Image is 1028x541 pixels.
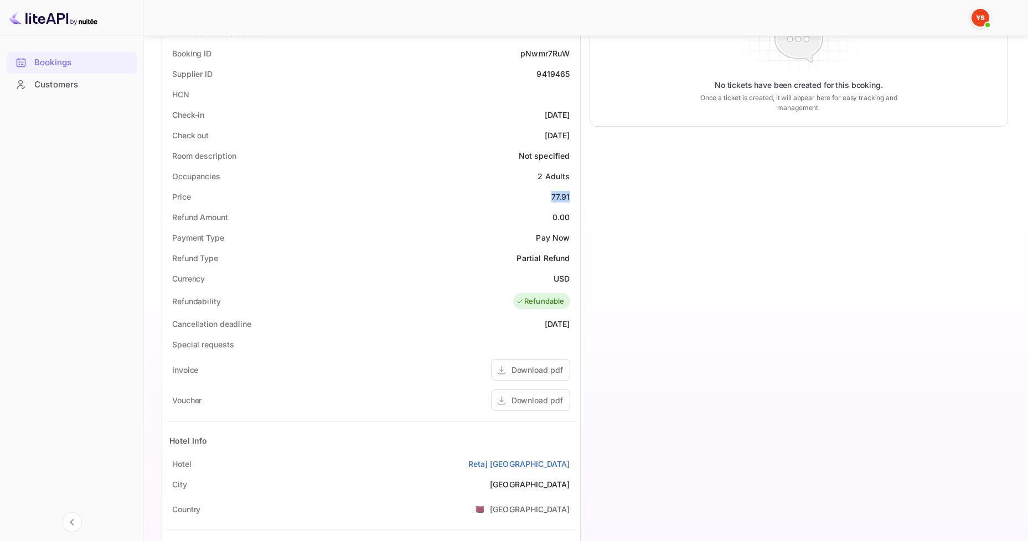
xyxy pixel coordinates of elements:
div: [GEOGRAPHIC_DATA] [490,478,570,490]
div: Voucher [172,394,202,406]
div: Room description [172,150,236,162]
div: Customers [7,74,137,96]
div: Pay Now [536,232,570,243]
div: Customers [34,79,131,91]
div: Hotel Info [169,435,208,446]
div: Occupancies [172,170,220,182]
p: No tickets have been created for this booking. [715,80,883,91]
div: Refundability [172,295,221,307]
div: Check-in [172,109,204,121]
div: 77.91 [551,191,570,202]
img: LiteAPI logo [9,9,97,27]
div: Payment Type [172,232,224,243]
div: [DATE] [545,318,570,330]
div: Supplier ID [172,68,213,80]
div: 0.00 [552,211,570,223]
div: Download pdf [512,364,563,376]
div: 2 Adults [538,170,570,182]
div: Check out [172,129,209,141]
img: Yandex Support [972,9,989,27]
div: Currency [172,273,205,284]
div: Invoice [172,364,198,376]
div: Download pdf [512,394,563,406]
div: Booking ID [172,48,211,59]
span: United States [472,499,484,519]
div: Refund Type [172,252,218,264]
div: Country [172,503,200,515]
div: Bookings [34,56,131,69]
div: Bookings [7,52,137,74]
a: Bookings [7,52,137,72]
div: Partial Refund [516,252,570,264]
div: City [172,478,187,490]
div: [DATE] [545,129,570,141]
div: Refundable [516,296,565,307]
div: Not specified [519,150,570,162]
div: Cancellation deadline [172,318,251,330]
div: Special requests [172,339,234,350]
a: Retaj [GEOGRAPHIC_DATA] [468,458,570,470]
div: Price [172,191,191,202]
div: pNwmr7RuW [520,48,570,59]
div: 9419465 [536,68,570,80]
div: USD [554,273,570,284]
p: Once a ticket is created, it will appear here for easy tracking and management. [686,93,911,113]
div: [GEOGRAPHIC_DATA] [490,503,570,515]
button: Collapse navigation [62,512,82,532]
div: HCN [172,89,189,100]
div: [DATE] [545,109,570,121]
div: Hotel [172,458,192,470]
a: Customers [7,74,137,95]
div: Refund Amount [172,211,228,223]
